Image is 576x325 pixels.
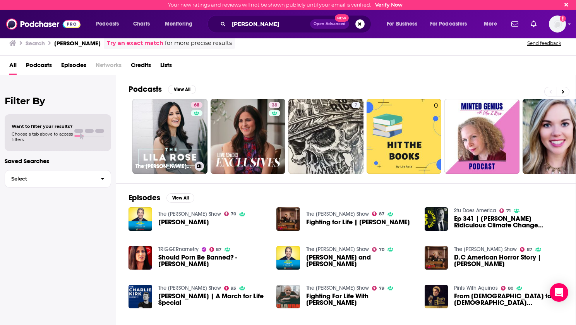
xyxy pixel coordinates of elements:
[276,207,300,231] img: Fighting for Life | Lila Rose
[276,285,300,308] a: Fighting For Life With Lila Rose
[135,163,192,170] h3: The [PERSON_NAME] Show
[129,207,152,231] img: Lila Rose
[499,208,511,213] a: 71
[372,286,384,291] a: 79
[9,59,17,75] a: All
[454,246,517,253] a: The Michael Knowles Show
[158,285,221,291] a: The Charlie Kirk Show
[306,211,369,217] a: The Michael Knowles Show
[478,18,507,30] button: open menu
[501,286,513,291] a: 80
[133,19,150,29] span: Charts
[215,15,379,33] div: Search podcasts, credits, & more...
[129,246,152,270] img: Should Porn Be Banned? - Lila Rose
[379,287,384,290] span: 79
[506,209,511,213] span: 71
[211,99,286,174] a: 38
[272,101,277,109] span: 38
[12,131,73,142] span: Choose a tab above to access filters.
[158,211,221,217] a: The Eric Metaxas Show
[454,254,563,267] a: D.C American Horror Story | Lila Rose
[131,59,151,75] span: Credits
[5,176,94,181] span: Select
[224,212,237,216] a: 70
[379,248,384,251] span: 70
[454,215,563,229] a: Ep 341 | Ida Reignites Ridiculous Climate Change Theories and Lila Rose Fights for the Unborn | G...
[231,212,236,216] span: 70
[306,293,415,306] span: Fighting For Life With [PERSON_NAME]
[454,293,563,306] span: From [DEMOGRAPHIC_DATA] to [DEMOGRAPHIC_DATA] ([PERSON_NAME]) | Ep. 232
[454,293,563,306] a: From Protestant to Catholic (Lila Rose) | Ep. 232
[194,101,199,109] span: 68
[5,95,111,107] h2: Filter By
[372,247,384,252] a: 70
[5,157,111,165] p: Saved Searches
[276,246,300,270] img: Lila Rose and Bob Woodson
[158,254,267,267] a: Should Porn Be Banned? - Lila Rose
[306,285,369,291] a: The Andrew Klavan Show
[6,17,81,31] img: Podchaser - Follow, Share and Rate Podcasts
[527,248,532,251] span: 87
[310,19,349,29] button: Open AdvancedNew
[425,207,448,231] a: Ep 341 | Ida Reignites Ridiculous Climate Change Theories and Lila Rose Fights for the Unborn | G...
[91,18,129,30] button: open menu
[351,102,360,108] a: 7
[231,287,236,290] span: 93
[129,193,194,203] a: EpisodesView All
[158,254,267,267] span: Should Porn Be Banned? - [PERSON_NAME]
[54,40,101,47] h3: [PERSON_NAME]
[484,19,497,29] span: More
[269,102,280,108] a: 38
[335,14,349,22] span: New
[165,19,192,29] span: Monitoring
[314,22,346,26] span: Open Advanced
[372,212,384,216] a: 87
[158,219,209,225] a: Lila Rose
[61,59,86,75] a: Episodes
[306,254,415,267] span: [PERSON_NAME] and [PERSON_NAME]
[158,293,267,306] span: [PERSON_NAME] | A March for Life Special
[430,19,467,29] span: For Podcasters
[5,170,111,187] button: Select
[375,2,403,8] a: Verify Now
[168,2,403,8] div: Your new ratings and reviews will not be shown publicly until your email is verified.
[520,247,532,252] a: 87
[355,101,357,109] span: 7
[434,102,438,171] div: 0
[425,285,448,308] img: From Protestant to Catholic (Lila Rose) | Ep. 232
[158,219,209,225] span: [PERSON_NAME]
[209,247,222,252] a: 87
[26,59,52,75] a: Podcasts
[367,99,442,174] a: 0
[128,18,154,30] a: Charts
[129,285,152,308] img: Lila Rose | A March for Life Special
[387,19,417,29] span: For Business
[379,212,384,216] span: 87
[454,207,496,214] a: Stu Does America
[132,99,207,174] a: 68The [PERSON_NAME] Show
[549,15,566,33] button: Show profile menu
[160,59,172,75] span: Lists
[229,18,310,30] input: Search podcasts, credits, & more...
[306,219,410,225] a: Fighting for Life | Lila Rose
[288,99,363,174] a: 7
[96,19,119,29] span: Podcasts
[26,40,45,47] h3: Search
[560,15,566,22] svg: Email not verified
[159,18,202,30] button: open menu
[129,193,160,203] h2: Episodes
[96,59,122,75] span: Networks
[306,293,415,306] a: Fighting For Life With Lila Rose
[107,39,163,48] a: Try an exact match
[306,219,410,225] span: Fighting for Life | [PERSON_NAME]
[129,84,162,94] h2: Podcasts
[306,246,369,253] a: The Eric Metaxas Show
[454,285,498,291] a: Pints With Aquinas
